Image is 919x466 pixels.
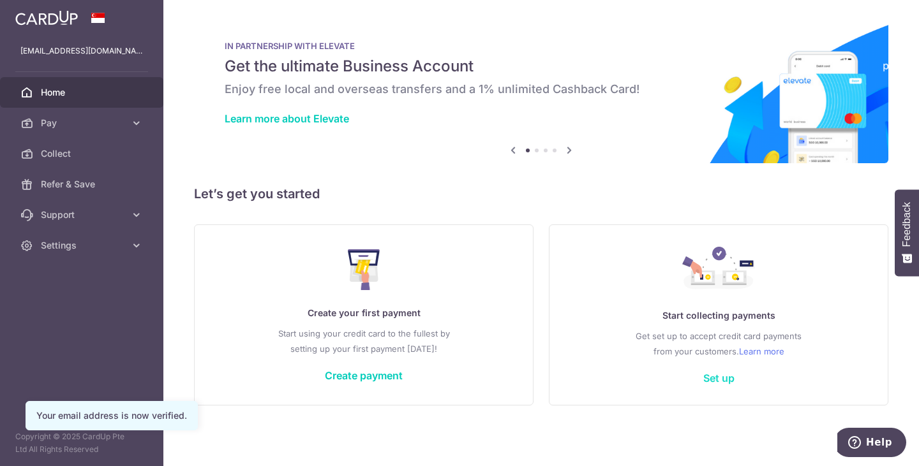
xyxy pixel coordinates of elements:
p: Create your first payment [220,305,507,321]
span: Collect [41,147,125,160]
a: Set up [703,372,735,384]
div: Your email address is now verified. [36,409,187,422]
a: Learn more [739,344,784,359]
img: Make Payment [348,249,380,290]
h5: Let’s get you started [194,184,888,204]
img: Renovation banner [194,20,888,163]
img: CardUp [15,10,78,25]
p: Start collecting payments [575,308,862,323]
span: Feedback [901,202,913,247]
p: [EMAIL_ADDRESS][DOMAIN_NAME] [20,45,143,57]
span: Home [41,86,125,99]
p: IN PARTNERSHIP WITH ELEVATE [225,41,858,51]
a: Create payment [325,369,403,382]
a: Learn more about Elevate [225,112,349,125]
span: Refer & Save [41,178,125,191]
img: Collect Payment [682,247,755,293]
p: Get set up to accept credit card payments from your customers. [575,328,862,359]
iframe: Opens a widget where you can find more information [837,428,906,460]
p: Start using your credit card to the fullest by setting up your first payment [DATE]! [220,326,507,356]
span: Pay [41,117,125,129]
span: Settings [41,239,125,252]
button: Feedback - Show survey [895,189,919,276]
span: Support [41,208,125,221]
h5: Get the ultimate Business Account [225,56,858,76]
h6: Enjoy free local and overseas transfers and a 1% unlimited Cashback Card! [225,82,858,97]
